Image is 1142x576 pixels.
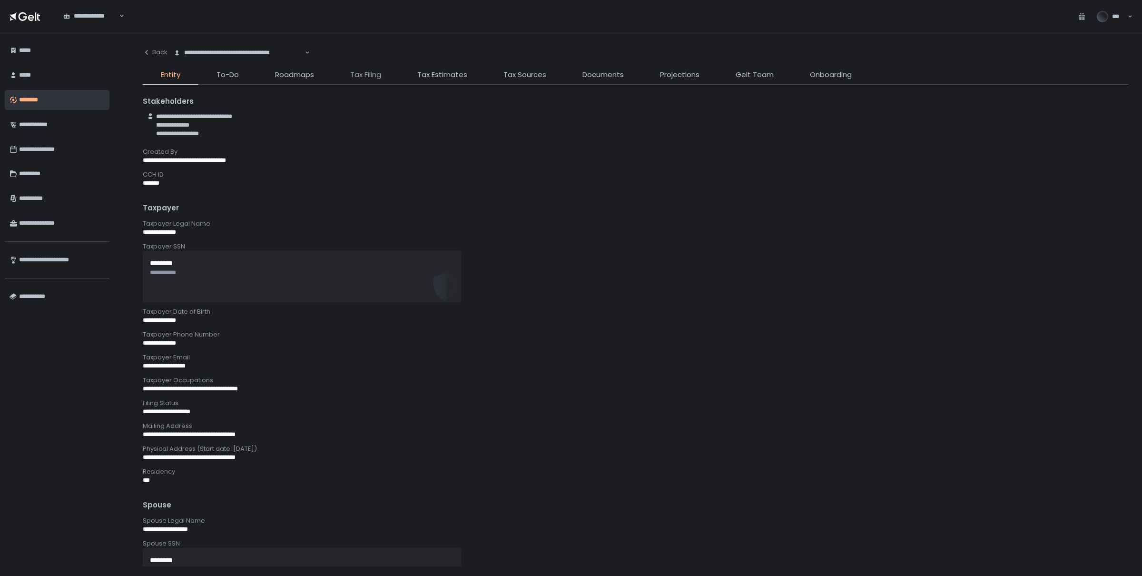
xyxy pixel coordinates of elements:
[57,6,124,26] div: Search for option
[143,516,1129,525] div: Spouse Legal Name
[217,70,239,80] span: To-Do
[143,203,1129,214] div: Taxpayer
[417,70,467,80] span: Tax Estimates
[350,70,381,80] span: Tax Filing
[143,148,1129,156] div: Created By
[503,70,546,80] span: Tax Sources
[143,539,1129,548] div: Spouse SSN
[143,500,1129,511] div: Spouse
[143,242,1129,251] div: Taxpayer SSN
[143,422,1129,430] div: Mailing Address
[143,330,1129,339] div: Taxpayer Phone Number
[275,70,314,80] span: Roadmaps
[143,170,1129,179] div: CCH ID
[143,376,1129,385] div: Taxpayer Occupations
[167,43,310,63] div: Search for option
[143,219,1129,228] div: Taxpayer Legal Name
[161,70,180,80] span: Entity
[143,467,1129,476] div: Residency
[143,353,1129,362] div: Taxpayer Email
[660,70,699,80] span: Projections
[143,43,167,62] button: Back
[143,308,1129,316] div: Taxpayer Date of Birth
[736,70,774,80] span: Gelt Team
[143,96,1129,107] div: Stakeholders
[143,399,1129,407] div: Filing Status
[582,70,624,80] span: Documents
[810,70,852,80] span: Onboarding
[143,48,167,57] div: Back
[143,445,1129,453] div: Physical Address (Start date: [DATE])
